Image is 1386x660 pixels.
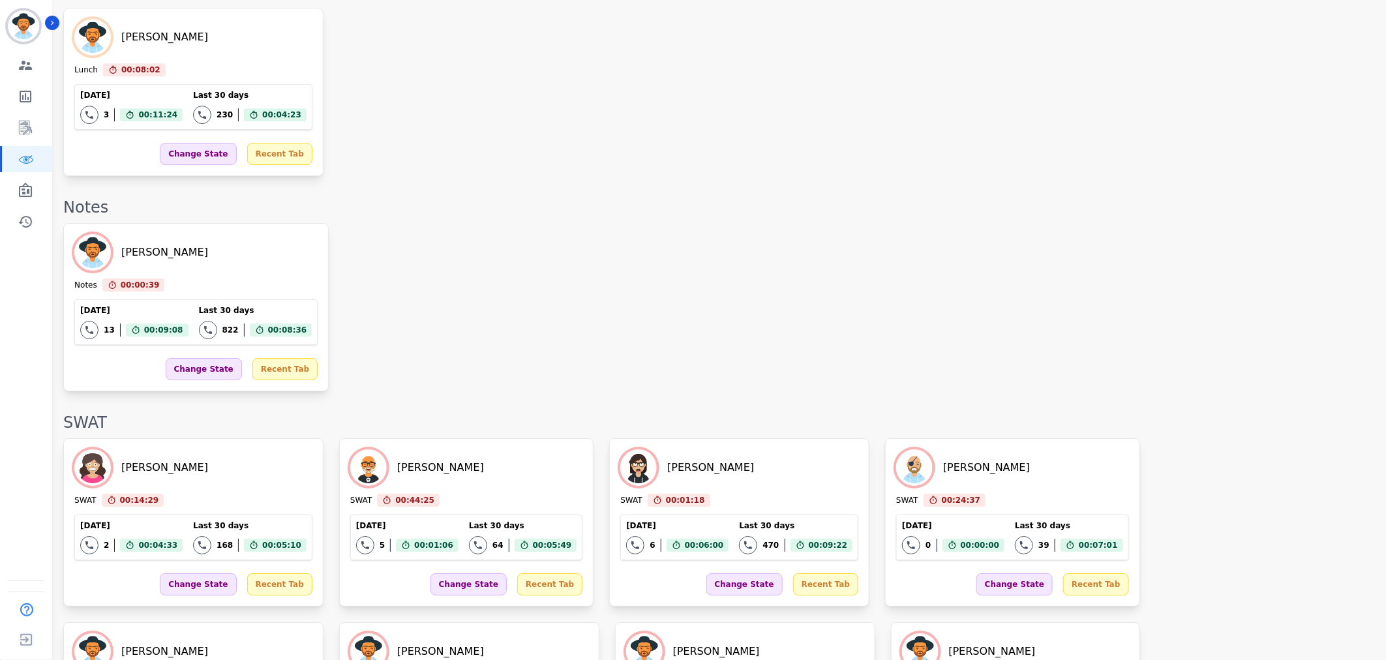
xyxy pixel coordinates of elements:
[74,280,97,292] div: Notes
[74,19,111,55] img: Avatar
[121,63,160,76] span: 00:08:02
[138,108,177,121] span: 00:11:24
[121,245,208,260] div: [PERSON_NAME]
[517,573,582,595] div: Recent Tab
[1079,539,1118,552] span: 00:07:01
[620,495,642,507] div: SWAT
[976,573,1053,595] div: Change State
[121,644,208,659] div: [PERSON_NAME]
[961,539,1000,552] span: 00:00:00
[138,539,177,552] span: 00:04:33
[533,539,572,552] span: 00:05:49
[902,520,1004,531] div: [DATE]
[673,644,760,659] div: [PERSON_NAME]
[80,90,183,100] div: [DATE]
[74,234,111,271] img: Avatar
[809,539,848,552] span: 00:09:22
[120,494,159,507] span: 00:14:29
[74,449,111,486] img: Avatar
[217,540,233,550] div: 168
[896,495,918,507] div: SWAT
[8,10,39,42] img: Bordered avatar
[620,449,657,486] img: Avatar
[350,449,387,486] img: Avatar
[104,110,109,120] div: 3
[199,305,312,316] div: Last 30 days
[943,460,1030,475] div: [PERSON_NAME]
[104,540,109,550] div: 2
[80,305,188,316] div: [DATE]
[739,520,852,531] div: Last 30 days
[262,539,301,552] span: 00:05:10
[1063,573,1128,595] div: Recent Tab
[63,412,1373,433] div: SWAT
[121,460,208,475] div: [PERSON_NAME]
[350,495,372,507] div: SWAT
[166,358,242,380] div: Change State
[104,325,115,335] div: 13
[896,449,933,486] img: Avatar
[430,573,507,595] div: Change State
[222,325,239,335] div: 822
[1038,540,1049,550] div: 39
[949,644,1036,659] div: [PERSON_NAME]
[762,540,779,550] div: 470
[356,520,459,531] div: [DATE]
[268,323,307,337] span: 00:08:36
[160,143,236,165] div: Change State
[793,573,858,595] div: Recent Tab
[926,540,931,550] div: 0
[63,197,1373,218] div: Notes
[193,520,307,531] div: Last 30 days
[144,323,183,337] span: 00:09:08
[397,460,484,475] div: [PERSON_NAME]
[121,29,208,45] div: [PERSON_NAME]
[252,358,318,380] div: Recent Tab
[667,460,754,475] div: [PERSON_NAME]
[492,540,504,550] div: 64
[414,539,453,552] span: 00:01:06
[247,143,312,165] div: Recent Tab
[685,539,724,552] span: 00:06:00
[160,573,236,595] div: Change State
[74,495,96,507] div: SWAT
[626,520,729,531] div: [DATE]
[469,520,577,531] div: Last 30 days
[80,520,183,531] div: [DATE]
[1015,520,1122,531] div: Last 30 days
[121,278,160,292] span: 00:00:39
[217,110,233,120] div: 230
[397,644,484,659] div: [PERSON_NAME]
[247,573,312,595] div: Recent Tab
[942,494,981,507] span: 00:24:37
[74,65,98,76] div: Lunch
[650,540,655,550] div: 6
[262,108,301,121] span: 00:04:23
[380,540,385,550] div: 5
[395,494,434,507] span: 00:44:25
[706,573,783,595] div: Change State
[666,494,705,507] span: 00:01:18
[193,90,307,100] div: Last 30 days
